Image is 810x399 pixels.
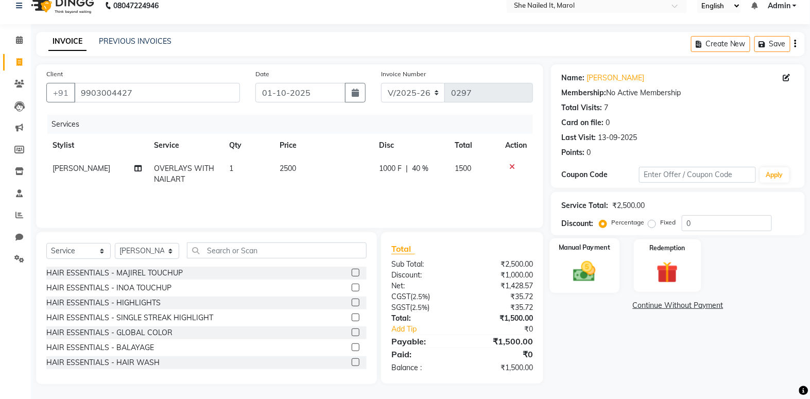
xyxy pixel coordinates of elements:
[46,70,63,79] label: Client
[373,134,449,157] th: Disc
[223,134,273,157] th: Qty
[391,292,410,301] span: CGST
[561,218,593,229] div: Discount:
[391,303,410,312] span: SGST
[561,169,639,180] div: Coupon Code
[462,281,541,291] div: ₹1,428.57
[412,292,428,301] span: 2.5%
[561,132,596,143] div: Last Visit:
[379,163,402,174] span: 1000 F
[561,200,608,211] div: Service Total:
[561,147,584,158] div: Points:
[412,303,427,311] span: 2.5%
[449,134,499,157] th: Total
[255,70,269,79] label: Date
[561,88,606,98] div: Membership:
[46,327,173,338] div: HAIR ESSENTIALS - GLOBAL COLOR
[462,335,541,348] div: ₹1,500.00
[46,83,75,102] button: +91
[384,335,462,348] div: Payable:
[384,259,462,270] div: Sub Total:
[559,242,611,252] label: Manual Payment
[475,324,541,335] div: ₹0
[455,164,471,173] span: 1500
[462,291,541,302] div: ₹35.72
[612,200,645,211] div: ₹2,500.00
[46,268,183,279] div: HAIR ESSENTIALS - MAJIREL TOUCHUP
[499,134,533,157] th: Action
[46,313,213,323] div: HAIR ESSENTIALS - SINGLE STREAK HIGHLIGHT
[561,73,584,83] div: Name:
[384,281,462,291] div: Net:
[384,302,462,313] div: ( )
[660,218,676,227] label: Fixed
[587,147,591,158] div: 0
[273,134,373,157] th: Price
[553,300,803,311] a: Continue Without Payment
[48,32,87,51] a: INVOICE
[561,117,604,128] div: Card on file:
[768,1,790,11] span: Admin
[604,102,608,113] div: 7
[74,83,240,102] input: Search by Name/Mobile/Email/Code
[280,164,296,173] span: 2500
[47,115,541,134] div: Services
[462,362,541,373] div: ₹1,500.00
[391,244,415,254] span: Total
[99,37,171,46] a: PREVIOUS INVOICES
[46,298,161,308] div: HAIR ESSENTIALS - HIGHLIGHTS
[462,313,541,324] div: ₹1,500.00
[650,244,685,253] label: Redemption
[587,73,644,83] a: [PERSON_NAME]
[384,362,462,373] div: Balance :
[462,302,541,313] div: ₹35.72
[462,270,541,281] div: ₹1,000.00
[606,117,610,128] div: 0
[187,242,367,258] input: Search or Scan
[384,270,462,281] div: Discount:
[566,258,603,284] img: _cash.svg
[384,324,475,335] a: Add Tip
[650,259,685,286] img: _gift.svg
[462,348,541,360] div: ₹0
[381,70,426,79] label: Invoice Number
[561,102,602,113] div: Total Visits:
[46,342,154,353] div: HAIR ESSENTIALS - BALAYAGE
[760,167,789,183] button: Apply
[462,259,541,270] div: ₹2,500.00
[561,88,795,98] div: No Active Membership
[148,134,223,157] th: Service
[384,348,462,360] div: Paid:
[384,313,462,324] div: Total:
[598,132,637,143] div: 13-09-2025
[154,164,214,184] span: OVERLAYS WITH NAILART
[611,218,644,227] label: Percentage
[384,291,462,302] div: ( )
[754,36,790,52] button: Save
[229,164,233,173] span: 1
[46,283,171,293] div: HAIR ESSENTIALS - INOA TOUCHUP
[406,163,408,174] span: |
[691,36,750,52] button: Create New
[46,134,148,157] th: Stylist
[46,357,160,368] div: HAIR ESSENTIALS - HAIR WASH
[412,163,428,174] span: 40 %
[53,164,110,173] span: [PERSON_NAME]
[639,167,755,183] input: Enter Offer / Coupon Code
